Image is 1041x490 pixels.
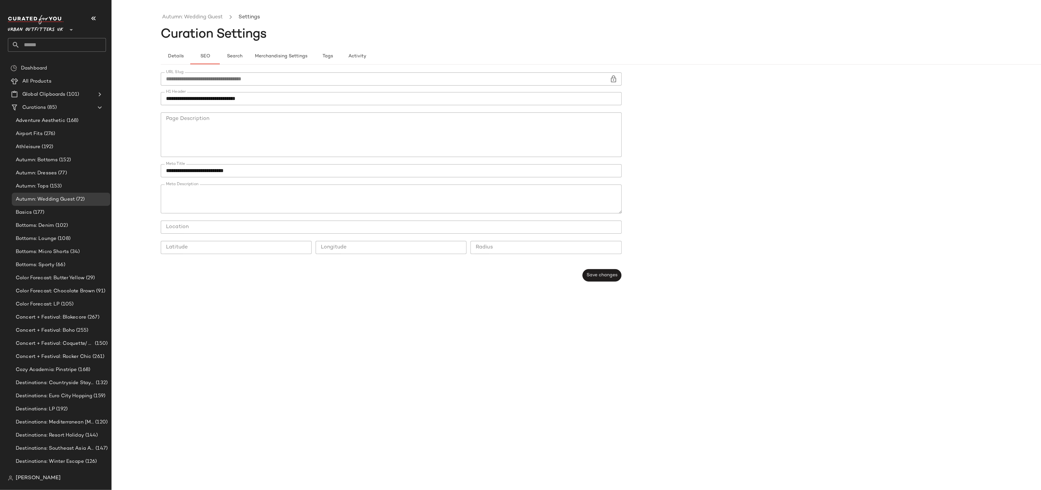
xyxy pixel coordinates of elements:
span: Destinations: Winter Escape [16,458,84,465]
span: Curations [22,104,46,111]
span: (85) [46,104,57,111]
span: Autumn: Dresses [16,169,57,177]
span: (168) [65,117,79,125]
span: (261) [91,353,104,361]
span: (276) [43,130,55,138]
span: Color Forecast: Butter Yellow [16,274,85,282]
span: (255) [75,327,88,334]
span: Save changes [586,273,617,278]
span: Basics [16,209,32,216]
span: (267) [86,314,99,321]
span: Destinations: Resort Holiday [16,432,84,439]
span: Autumn: Bottoms [16,156,58,164]
img: cfy_white_logo.C9jOOHJF.svg [8,15,64,24]
span: Dashboard [21,65,47,72]
span: (152) [58,156,71,164]
span: Concert + Festival: Rocker Chic [16,353,91,361]
span: (91) [95,287,105,295]
span: Destinations: Southeast Asia Adventures [16,445,94,452]
span: Color Forecast: LP [16,301,60,308]
span: (192) [55,405,68,413]
span: Dorm: Casual Stripe [16,471,64,479]
span: (102) [54,222,68,229]
span: Destinations: Countryside Staycation [16,379,94,387]
span: Bottoms: Denim [16,222,54,229]
span: Concert + Festival: Coquette/ Doll-like [16,340,94,347]
span: (77) [57,169,67,177]
span: (132) [94,379,108,387]
span: All Products [22,78,52,85]
span: Destinations: Mediterranean [MEDICAL_DATA] [16,419,94,426]
span: Merchandising Settings [255,54,307,59]
span: Autumn: Tops [16,183,49,190]
span: Curation Settings [161,28,267,41]
span: Athleisure [16,143,40,151]
img: svg%3e [8,476,13,481]
span: (66) [54,261,65,269]
span: (144) [84,432,98,439]
span: (147) [94,445,108,452]
span: Urban Outfitters UK [8,22,63,34]
span: (105) [60,301,74,308]
span: Destinations: Euro City Hopping [16,392,92,400]
span: [PERSON_NAME] [16,474,61,482]
span: (101) [65,91,79,98]
span: (150) [94,340,108,347]
img: svg%3e [10,65,17,71]
span: Cozy Academia: Pinstripe [16,366,77,374]
span: Color Forecast: Chocolate Brown [16,287,95,295]
span: Destinations: LP [16,405,55,413]
span: Concert + Festival: Blokecore [16,314,86,321]
span: (120) [94,419,108,426]
span: (34) [69,248,80,256]
span: Activity [348,54,366,59]
span: (96) [64,471,75,479]
span: (159) [92,392,105,400]
span: (168) [77,366,90,374]
li: Settings [237,13,261,22]
span: Autumn: Wedding Guest [16,196,75,203]
span: Concert + Festival: Boho [16,327,75,334]
span: (126) [84,458,97,465]
span: Search [227,54,242,59]
span: (177) [32,209,45,216]
span: (72) [75,196,85,203]
span: (153) [49,183,62,190]
span: (192) [40,143,53,151]
span: Tags [322,54,333,59]
span: Bottoms: Lounge [16,235,56,243]
span: SEO [200,54,210,59]
span: (29) [85,274,95,282]
span: (108) [56,235,71,243]
a: Autumn: Wedding Guest [162,13,223,22]
span: Adventure Aesthetic [16,117,65,125]
span: Bottoms: Sporty [16,261,54,269]
span: Bottoms: Micro Shorts [16,248,69,256]
span: Global Clipboards [22,91,65,98]
button: Save changes [582,269,621,282]
span: Airport Fits [16,130,43,138]
span: Details [167,54,183,59]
